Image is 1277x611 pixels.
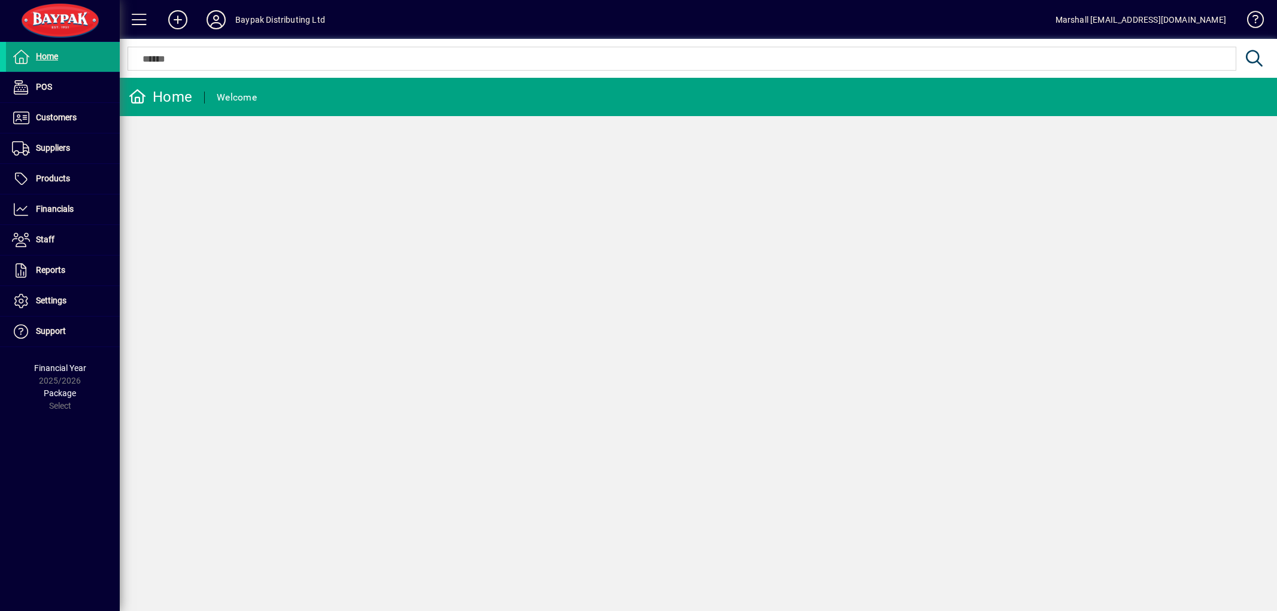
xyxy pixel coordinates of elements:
[6,225,120,255] a: Staff
[36,204,74,214] span: Financials
[36,174,70,183] span: Products
[34,363,86,373] span: Financial Year
[44,388,76,398] span: Package
[36,235,54,244] span: Staff
[6,317,120,346] a: Support
[6,103,120,133] a: Customers
[36,296,66,305] span: Settings
[6,194,120,224] a: Financials
[6,72,120,102] a: POS
[36,51,58,61] span: Home
[235,10,325,29] div: Baypak Distributing Ltd
[6,286,120,316] a: Settings
[36,326,66,336] span: Support
[159,9,197,31] button: Add
[129,87,192,107] div: Home
[36,113,77,122] span: Customers
[36,143,70,153] span: Suppliers
[197,9,235,31] button: Profile
[36,265,65,275] span: Reports
[1055,10,1226,29] div: Marshall [EMAIL_ADDRESS][DOMAIN_NAME]
[6,164,120,194] a: Products
[36,82,52,92] span: POS
[217,88,257,107] div: Welcome
[6,133,120,163] a: Suppliers
[1238,2,1262,41] a: Knowledge Base
[6,256,120,285] a: Reports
